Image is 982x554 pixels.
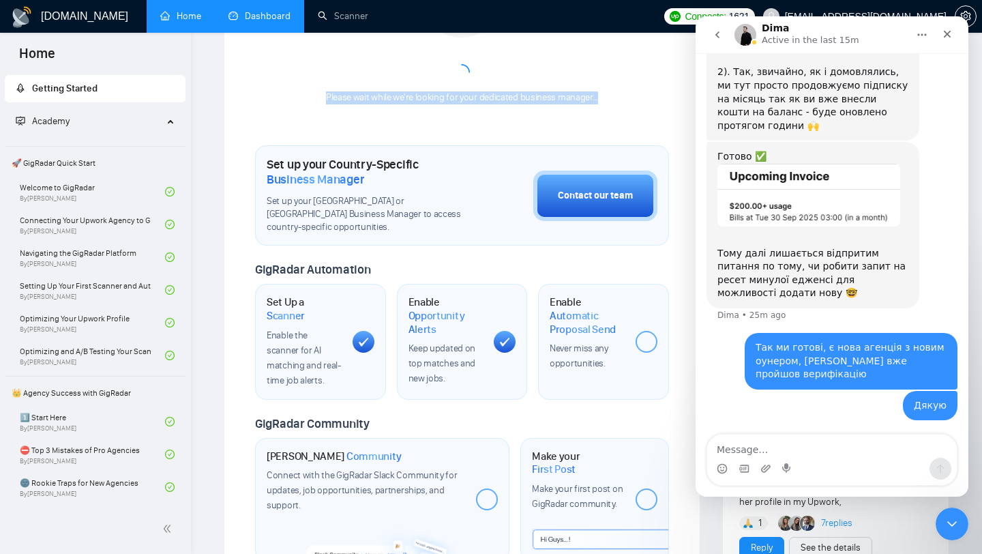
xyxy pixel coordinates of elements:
button: setting [955,5,977,27]
span: 👑 Agency Success with GigRadar [6,379,184,407]
span: Business Manager [267,172,364,187]
a: Optimizing Your Upwork ProfileBy[PERSON_NAME] [20,308,165,338]
a: 1️⃣ Start HereBy[PERSON_NAME] [20,407,165,437]
span: Community [346,450,402,463]
div: Contact our team [558,188,633,203]
a: 7replies [821,516,852,530]
span: Connects: [685,9,726,24]
li: Getting Started [5,75,185,102]
a: setting [955,11,977,22]
span: check-circle [165,285,175,295]
div: Please wait while we're looking for your dedicated business manager... [318,91,606,104]
span: GigRadar Community [255,416,370,431]
span: rocket [16,83,25,93]
iframe: Intercom live chat [936,508,968,540]
img: logo [11,6,33,28]
span: 🚀 GigRadar Quick Start [6,149,184,177]
span: check-circle [165,187,175,196]
a: ⛔ Top 3 Mistakes of Pro AgenciesBy[PERSON_NAME] [20,439,165,469]
span: double-left [162,522,176,536]
span: check-circle [165,351,175,360]
span: Getting Started [32,83,98,94]
span: check-circle [165,417,175,426]
span: First Post [532,463,576,476]
a: 🌚 Rookie Traps for New AgenciesBy[PERSON_NAME] [20,472,165,502]
h1: Enable [550,295,625,336]
img: Givi Jorjadze [800,516,815,531]
span: Automatic Proposal Send [550,309,625,336]
span: Connect with the GigRadar Slack Community for updates, job opportunities, partnerships, and support. [267,469,458,511]
img: upwork-logo.png [670,11,681,22]
span: Opportunity Alerts [408,309,483,336]
h1: Enable [408,295,483,336]
a: Optimizing and A/B Testing Your Scanner for Better ResultsBy[PERSON_NAME] [20,340,165,370]
span: Scanner [267,309,305,323]
span: Never miss any opportunities. [550,342,608,369]
span: 1621 [729,9,749,24]
span: Set up your [GEOGRAPHIC_DATA] or [GEOGRAPHIC_DATA] Business Manager to access country-specific op... [267,195,465,234]
a: Navigating the GigRadar PlatformBy[PERSON_NAME] [20,242,165,272]
span: Home [8,44,66,72]
span: loading [451,62,472,83]
h1: [PERSON_NAME] [267,450,402,463]
a: homeHome [160,10,201,22]
a: searchScanner [318,10,368,22]
span: Academy [32,115,70,127]
a: Setting Up Your First Scanner and Auto-BidderBy[PERSON_NAME] [20,275,165,305]
span: user [767,12,776,21]
a: Welcome to GigRadarBy[PERSON_NAME] [20,177,165,207]
a: dashboardDashboard [228,10,291,22]
span: check-circle [165,220,175,229]
span: Make your first post on GigRadar community. [532,483,623,510]
a: Connecting Your Upwork Agency to GigRadarBy[PERSON_NAME] [20,209,165,239]
span: Enable the scanner for AI matching and real-time job alerts. [267,330,341,386]
img: 🙏 [743,519,753,528]
span: check-circle [165,482,175,492]
span: check-circle [165,450,175,459]
span: check-circle [165,252,175,262]
span: 1 [758,516,762,530]
span: Keep updated on top matches and new jobs. [408,342,476,384]
span: GigRadar Automation [255,262,370,277]
button: Contact our team [533,171,657,221]
h1: Set Up a [267,295,342,322]
span: fund-projection-screen [16,116,25,126]
h1: Set up your Country-Specific [267,157,465,187]
iframe: Intercom live chat [696,16,968,497]
img: Korlan [778,516,793,531]
span: Academy [16,115,70,127]
img: Mariia Heshka [789,516,804,531]
span: check-circle [165,318,175,327]
h1: Make your [532,450,624,476]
